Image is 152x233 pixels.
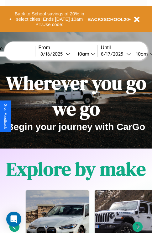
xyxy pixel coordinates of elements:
[87,17,129,22] b: BACK2SCHOOL20
[3,104,8,129] div: Give Feedback
[39,45,97,51] label: From
[133,51,149,57] div: 10am
[6,156,146,182] h1: Explore by make
[74,51,91,57] div: 10am
[101,51,126,57] div: 8 / 17 / 2025
[40,51,66,57] div: 8 / 16 / 2025
[72,51,97,57] button: 10am
[39,51,72,57] button: 8/16/2025
[12,9,87,29] button: Back to School savings of 20% in select cities! Ends [DATE] 10am PT.Use code:
[6,212,21,227] div: Open Intercom Messenger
